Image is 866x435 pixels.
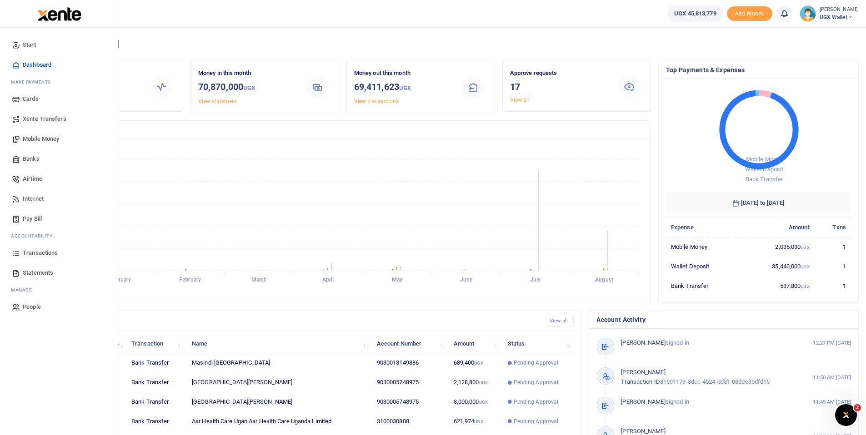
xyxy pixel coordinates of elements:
[42,316,538,326] h4: Recent Transactions
[448,334,502,353] th: Amount: activate to sort column ascending
[800,5,816,22] img: profile-user
[621,378,660,385] span: Transaction ID
[36,10,81,17] a: logo-small logo-large logo-large
[460,277,473,283] tspan: June
[666,65,851,75] h4: Top Payments & Expenses
[813,374,851,381] small: 11:50 AM [DATE]
[372,412,449,431] td: 3100030808
[813,339,851,347] small: 12:27 PM [DATE]
[666,257,741,276] td: Wallet Deposit
[198,80,296,95] h3: 70,870,000
[741,257,815,276] td: 35,440,000
[514,417,559,425] span: Pending Approval
[666,217,741,237] th: Expense
[187,334,372,353] th: Name: activate to sort column ascending
[7,283,110,297] li: M
[7,209,110,229] a: Pay Bill
[745,166,783,173] span: Wallet Deposit
[7,263,110,283] a: Statements
[448,392,502,412] td: 3,000,000
[727,10,772,16] a: Add money
[372,334,449,353] th: Account Number: activate to sort column ascending
[596,315,851,325] h4: Account Activity
[854,404,861,411] span: 2
[510,69,608,78] p: Approve requests
[23,194,44,203] span: Internet
[15,287,32,293] span: anage
[727,6,772,21] span: Add money
[243,84,255,91] small: UGX
[514,398,559,406] span: Pending Approval
[251,277,267,283] tspan: March
[801,284,809,289] small: UGX
[815,276,851,295] td: 1
[7,35,110,55] a: Start
[7,109,110,129] a: Xente Transfers
[354,69,452,78] p: Money out this month
[372,373,449,392] td: 9030005748975
[23,302,41,311] span: People
[126,392,187,412] td: Bank Transfer
[595,277,613,283] tspan: August
[7,229,110,243] li: Ac
[399,84,411,91] small: UGX
[15,79,51,85] span: ake Payments
[727,6,772,21] li: Toup your wallet
[42,124,643,134] h4: Transactions Overview
[621,398,665,405] span: [PERSON_NAME]
[741,217,815,237] th: Amount
[746,176,783,183] span: Bank Transfer
[7,169,110,189] a: Airtime
[111,277,131,283] tspan: January
[23,114,66,124] span: Xente Transfers
[664,5,726,22] li: Wallet ballance
[23,248,58,257] span: Transactions
[179,277,201,283] tspan: February
[7,189,110,209] a: Internet
[7,75,110,89] li: M
[666,276,741,295] td: Bank Transfer
[621,369,665,376] span: [PERSON_NAME]
[7,89,110,109] a: Cards
[530,277,541,283] tspan: July
[198,98,237,104] a: View statement
[514,359,559,367] span: Pending Approval
[621,428,665,435] span: [PERSON_NAME]
[23,60,51,69] span: Dashboard
[23,154,40,163] span: Banks
[23,174,42,183] span: Airtime
[35,39,859,49] h4: Hello [PERSON_NAME]
[666,237,741,257] td: Mobile Money
[7,297,110,317] a: People
[372,353,449,373] td: 9030013149886
[820,6,859,14] small: [PERSON_NAME]
[815,257,851,276] td: 1
[621,397,793,407] p: signed-in
[126,353,187,373] td: Bank Transfer
[354,98,399,104] a: View transactions
[126,373,187,392] td: Bank Transfer
[126,412,187,431] td: Bank Transfer
[801,264,809,269] small: UGX
[322,277,334,283] tspan: April
[187,353,372,373] td: Masindi [GEOGRAPHIC_DATA]
[479,380,488,385] small: UGX
[23,214,42,223] span: Pay Bill
[801,245,809,250] small: UGX
[372,392,449,412] td: 9030005748975
[126,334,187,353] th: Transaction: activate to sort column ascending
[546,315,574,327] a: View all
[7,149,110,169] a: Banks
[198,69,296,78] p: Money in this month
[37,7,81,21] img: logo-large
[502,334,574,353] th: Status: activate to sort column ascending
[448,373,502,392] td: 2,128,800
[510,97,530,103] a: View all
[187,392,372,412] td: [GEOGRAPHIC_DATA][PERSON_NAME]
[621,339,665,346] span: [PERSON_NAME]
[815,217,851,237] th: Txns
[815,237,851,257] td: 1
[800,5,859,22] a: profile-user [PERSON_NAME] UGX Wallet
[666,192,851,214] h6: [DATE] to [DATE]
[7,243,110,263] a: Transactions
